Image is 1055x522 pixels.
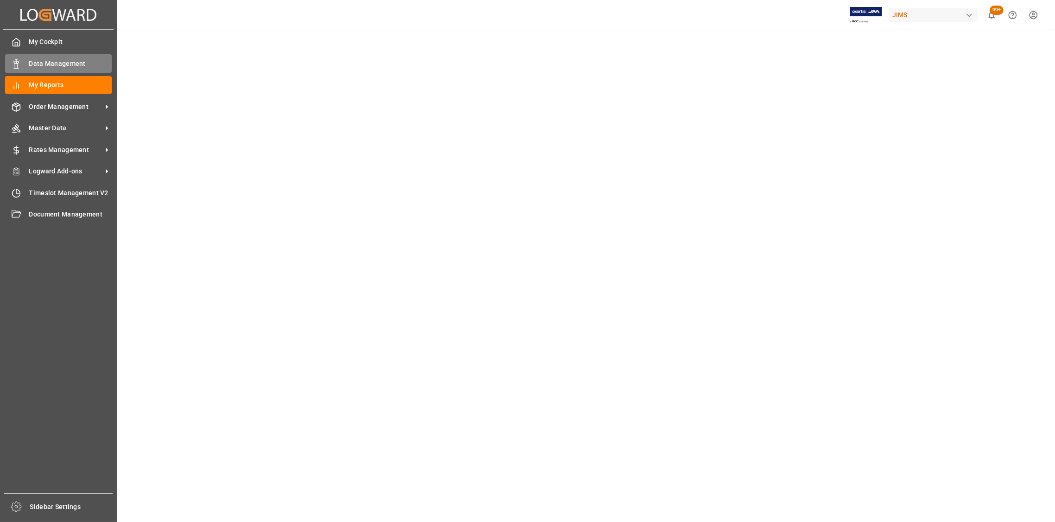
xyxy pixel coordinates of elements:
a: Timeslot Management V2 [5,184,112,202]
span: Order Management [29,102,102,112]
a: Document Management [5,205,112,223]
span: Master Data [29,123,102,133]
a: My Reports [5,76,112,94]
button: Help Center [1002,5,1023,25]
span: Document Management [29,210,112,219]
a: Data Management [5,54,112,72]
span: My Cockpit [29,37,112,47]
span: 99+ [990,6,1004,15]
span: Timeslot Management V2 [29,188,112,198]
button: JIMS [889,6,981,24]
img: Exertis%20JAM%20-%20Email%20Logo.jpg_1722504956.jpg [850,7,882,23]
a: My Cockpit [5,33,112,51]
span: My Reports [29,80,112,90]
span: Data Management [29,59,112,69]
span: Sidebar Settings [30,502,113,512]
div: JIMS [889,8,978,22]
button: show 100 new notifications [981,5,1002,25]
span: Logward Add-ons [29,166,102,176]
span: Rates Management [29,145,102,155]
